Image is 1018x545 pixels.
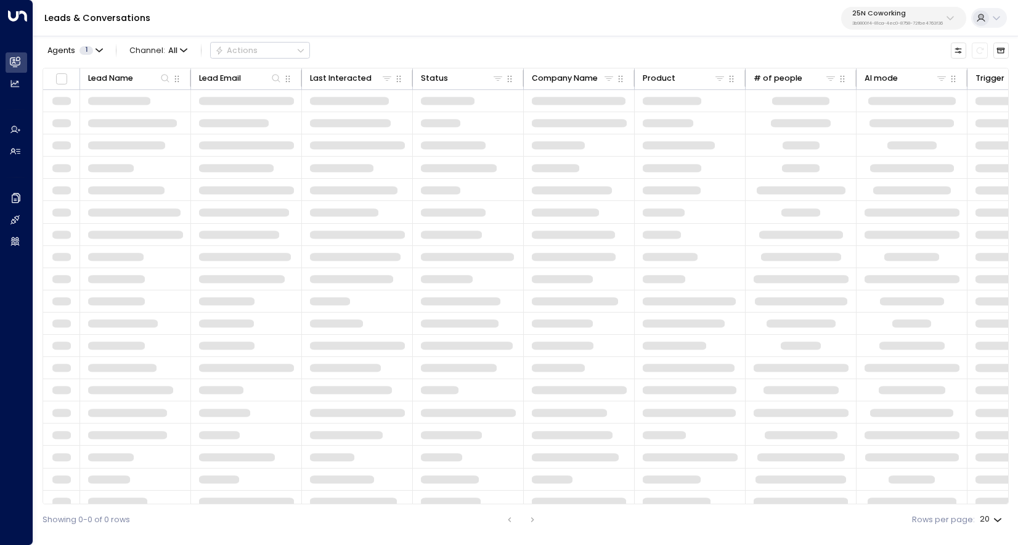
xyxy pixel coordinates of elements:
div: Product [643,72,675,85]
span: Channel: [125,43,192,58]
div: Lead Name [88,72,133,85]
div: Company Name [532,72,598,85]
button: Customize [951,43,966,58]
div: Product [643,72,727,85]
span: Agents [47,47,75,55]
a: Leads & Conversations [44,12,150,24]
label: Rows per page: [912,514,975,526]
div: Button group with a nested menu [210,42,310,59]
div: Company Name [532,72,616,85]
div: Lead Email [199,72,283,85]
button: Archived Leads [993,43,1009,58]
button: Channel:All [125,43,192,58]
p: 3b9800f4-81ca-4ec0-8758-72fbe4763f36 [852,21,943,26]
div: Lead Name [88,72,172,85]
div: Lead Email [199,72,241,85]
div: # of people [754,72,837,85]
div: 20 [980,511,1004,528]
button: 25N Coworking3b9800f4-81ca-4ec0-8758-72fbe4763f36 [841,7,966,30]
div: Showing 0-0 of 0 rows [43,514,130,526]
div: Status [421,72,505,85]
div: Status [421,72,448,85]
span: Refresh [972,43,987,58]
div: Actions [215,46,258,55]
span: 1 [79,46,93,55]
div: Last Interacted [310,72,372,85]
nav: pagination navigation [502,512,540,527]
div: Last Interacted [310,72,394,85]
button: Agents1 [43,43,107,58]
span: All [168,46,177,55]
p: 25N Coworking [852,10,943,17]
div: Trigger [975,72,1004,85]
div: AI mode [865,72,948,85]
div: # of people [754,72,802,85]
button: Actions [210,42,310,59]
div: AI mode [865,72,898,85]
